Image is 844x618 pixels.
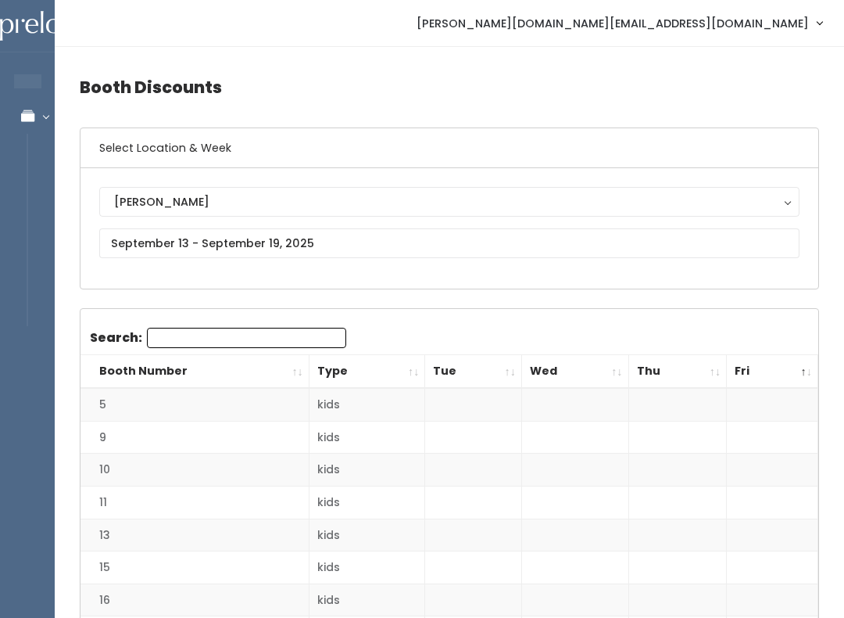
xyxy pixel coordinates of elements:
button: [PERSON_NAME] [99,187,799,217]
td: kids [309,552,425,584]
td: 10 [80,454,309,487]
td: kids [309,421,425,454]
td: 11 [80,487,309,519]
td: kids [309,584,425,616]
th: Fri: activate to sort column descending [727,355,818,389]
h4: Booth Discounts [80,66,819,109]
th: Type: activate to sort column ascending [309,355,425,389]
input: Search: [147,328,346,348]
td: kids [309,487,425,519]
label: Search: [90,328,346,348]
td: 16 [80,584,309,616]
td: 13 [80,519,309,552]
td: kids [309,519,425,552]
th: Thu: activate to sort column ascending [628,355,727,389]
td: kids [309,454,425,487]
div: [PERSON_NAME] [114,193,785,210]
a: [PERSON_NAME][DOMAIN_NAME][EMAIL_ADDRESS][DOMAIN_NAME] [401,6,838,40]
td: 15 [80,552,309,584]
input: September 13 - September 19, 2025 [99,228,799,258]
th: Booth Number: activate to sort column ascending [80,355,309,389]
span: [PERSON_NAME][DOMAIN_NAME][EMAIL_ADDRESS][DOMAIN_NAME] [417,15,809,32]
td: 5 [80,388,309,421]
h6: Select Location & Week [80,128,818,168]
td: kids [309,388,425,421]
th: Wed: activate to sort column ascending [522,355,629,389]
td: 9 [80,421,309,454]
th: Tue: activate to sort column ascending [425,355,522,389]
